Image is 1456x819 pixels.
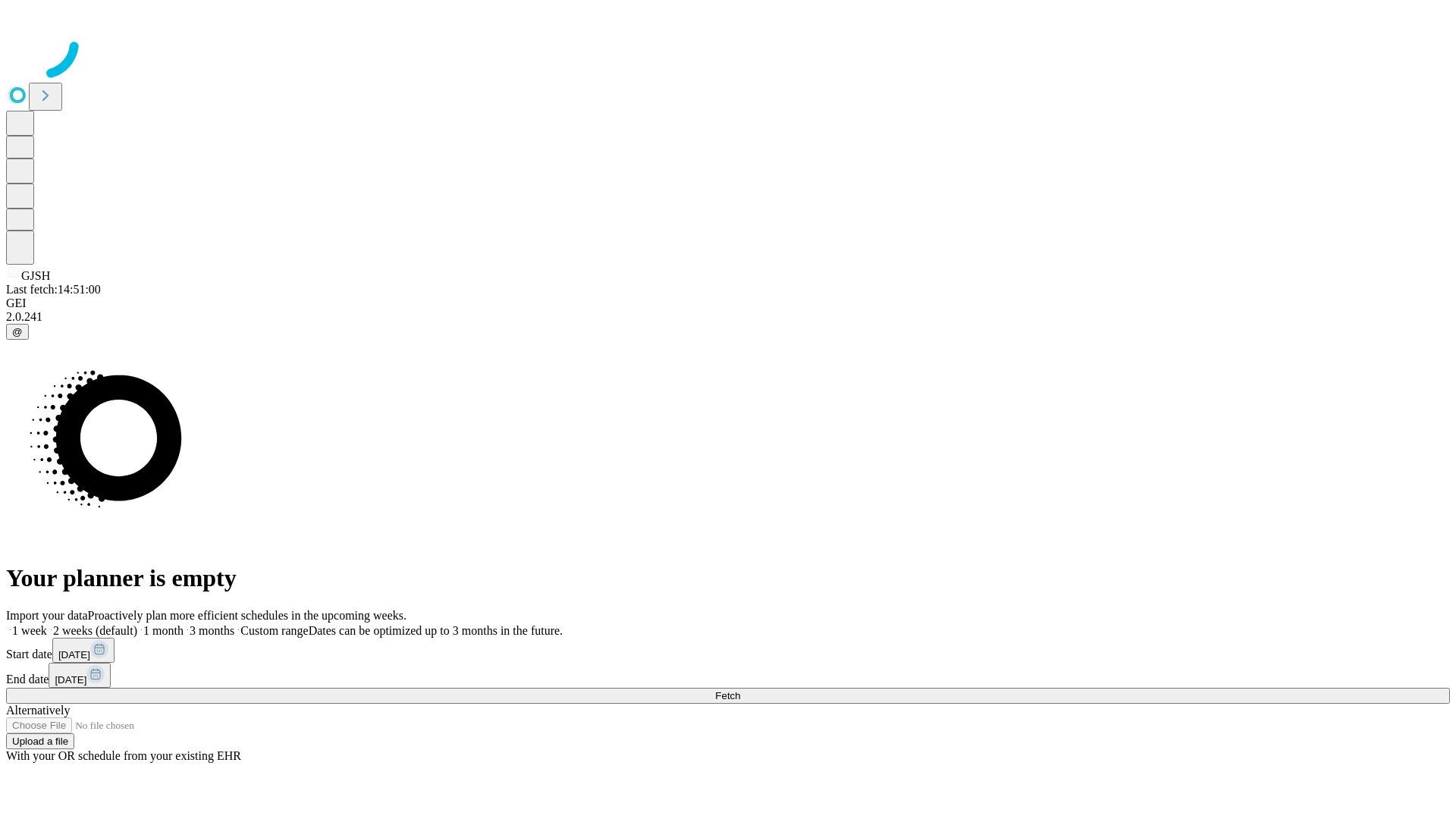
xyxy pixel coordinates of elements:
[6,749,241,762] span: With your OR schedule from your existing EHR
[6,704,70,717] span: Alternatively
[88,609,406,622] span: Proactively plan more efficient schedules in the upcoming weeks.
[53,624,137,637] span: 2 weeks (default)
[21,269,50,282] span: GJSH
[12,326,23,337] span: @
[6,297,1450,310] div: GEI
[6,283,101,296] span: Last fetch: 14:51:00
[12,624,47,637] span: 1 week
[309,624,563,637] span: Dates can be optimized up to 3 months in the future.
[6,663,1450,688] div: End date
[6,324,29,340] button: @
[6,733,74,749] button: Upload a file
[55,674,86,686] span: [DATE]
[190,624,234,637] span: 3 months
[6,638,1450,663] div: Start date
[143,624,184,637] span: 1 month
[6,609,88,622] span: Import your data
[6,688,1450,704] button: Fetch
[715,690,740,701] span: Fetch
[49,663,111,688] button: [DATE]
[6,310,1450,324] div: 2.0.241
[240,624,308,637] span: Custom range
[58,649,90,661] span: [DATE]
[6,564,1450,592] h1: Your planner is empty
[52,638,115,663] button: [DATE]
